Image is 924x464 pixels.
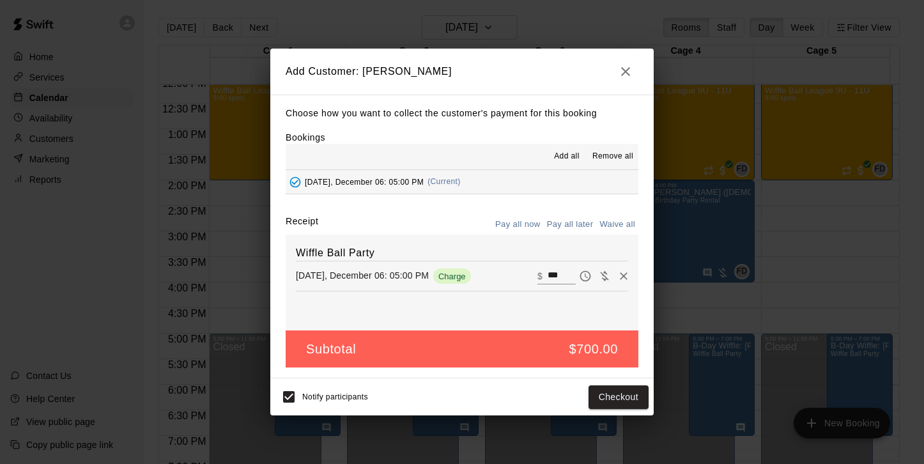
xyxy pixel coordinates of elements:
[587,146,638,167] button: Remove all
[270,49,654,95] h2: Add Customer: [PERSON_NAME]
[302,393,368,402] span: Notify participants
[576,270,595,281] span: Pay later
[569,341,619,358] h5: $700.00
[492,215,544,235] button: Pay all now
[554,150,580,163] span: Add all
[614,267,633,286] button: Remove
[544,215,597,235] button: Pay all later
[537,270,543,282] p: $
[286,105,638,121] p: Choose how you want to collect the customer's payment for this booking
[286,215,318,235] label: Receipt
[286,173,305,192] button: Added - Collect Payment
[595,270,614,281] span: Waive payment
[296,245,628,261] h6: Wiffle Ball Party
[286,132,325,143] label: Bookings
[427,177,461,186] span: (Current)
[306,341,356,358] h5: Subtotal
[546,146,587,167] button: Add all
[286,170,638,194] button: Added - Collect Payment[DATE], December 06: 05:00 PM(Current)
[305,177,424,186] span: [DATE], December 06: 05:00 PM
[296,269,429,282] p: [DATE], December 06: 05:00 PM
[596,215,638,235] button: Waive all
[589,385,649,409] button: Checkout
[433,272,471,281] span: Charge
[592,150,633,163] span: Remove all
